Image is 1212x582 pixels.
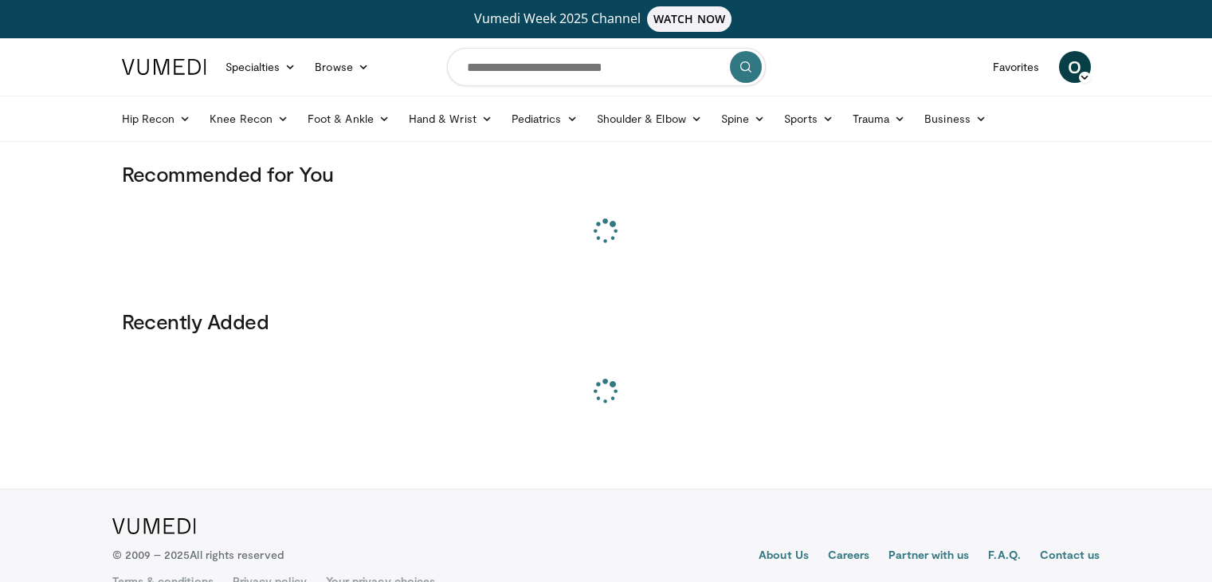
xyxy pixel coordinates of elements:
a: Shoulder & Elbow [587,103,712,135]
p: © 2009 – 2025 [112,547,284,563]
a: Browse [305,51,379,83]
span: All rights reserved [190,548,283,561]
a: Hand & Wrist [399,103,502,135]
input: Search topics, interventions [447,48,766,86]
a: Favorites [983,51,1049,83]
a: O [1059,51,1091,83]
a: Pediatrics [502,103,587,135]
a: Careers [828,547,870,566]
a: Foot & Ankle [298,103,399,135]
a: Knee Recon [200,103,298,135]
h3: Recommended for You [122,161,1091,187]
a: Vumedi Week 2025 ChannelWATCH NOW [124,6,1088,32]
a: Specialties [216,51,306,83]
a: Hip Recon [112,103,201,135]
a: Sports [775,103,843,135]
a: F.A.Q. [988,547,1020,566]
a: Business [915,103,996,135]
h3: Recently Added [122,309,1091,334]
a: Contact us [1040,547,1100,566]
img: VuMedi Logo [122,59,206,75]
a: About Us [759,547,809,566]
img: VuMedi Logo [112,518,196,534]
a: Spine [712,103,775,135]
a: Trauma [843,103,916,135]
span: WATCH NOW [647,6,732,32]
a: Partner with us [888,547,969,566]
